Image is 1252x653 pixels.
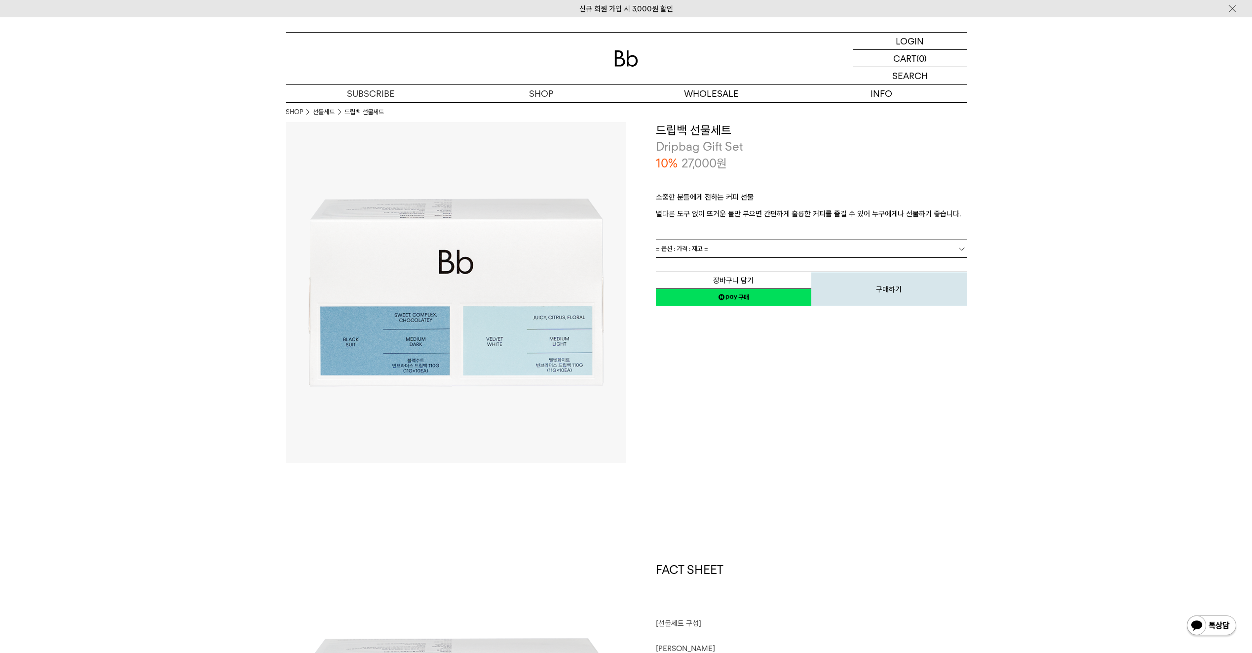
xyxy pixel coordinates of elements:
a: SHOP [456,85,626,102]
a: CART (0) [853,50,967,67]
p: INFO [797,85,967,102]
p: 소중한 분들에게 전하는 커피 선물 [656,191,967,208]
p: (0) [916,50,927,67]
span: [선물세트 구성] [656,619,701,628]
span: [PERSON_NAME] [656,644,715,653]
img: 로고 [614,50,638,67]
a: SUBSCRIBE [286,85,456,102]
span: 원 [717,156,727,170]
button: 구매하기 [811,272,967,306]
p: 10% [656,155,678,172]
p: CART [893,50,916,67]
h1: FACT SHEET [656,562,967,618]
p: 별다른 도구 없이 뜨거운 물만 부으면 간편하게 훌륭한 커피를 즐길 수 있어 누구에게나 선물하기 좋습니다. [656,208,967,220]
p: SEARCH [892,67,928,84]
a: SHOP [286,107,303,117]
p: WHOLESALE [626,85,797,102]
p: 27,000 [682,155,727,172]
span: ㅤ [656,632,662,641]
a: 신규 회원 가입 시 3,000원 할인 [579,4,673,13]
button: 장바구니 담기 [656,272,811,289]
img: 카카오톡 채널 1:1 채팅 버튼 [1186,614,1237,638]
img: 드립백 선물세트 [286,122,626,463]
a: 새창 [656,288,811,306]
li: 드립백 선물세트 [344,107,384,117]
h3: 드립백 선물세트 [656,122,967,139]
p: LOGIN [896,33,924,49]
p: Dripbag Gift Set [656,138,967,155]
span: = 옵션 : 가격 : 재고 = [656,240,708,257]
a: LOGIN [853,33,967,50]
a: 선물세트 [313,107,335,117]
